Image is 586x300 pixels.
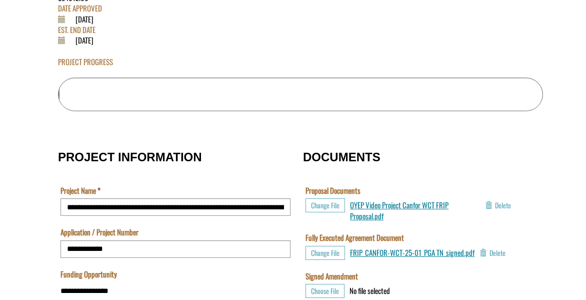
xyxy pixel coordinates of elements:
a: FRIP_CANFOR-WCT-25-01_PGA TN_signed.pdf [350,247,474,258]
div: --- [2,80,10,91]
label: Fully Executed Agreement Document [305,232,404,243]
div: PROJECT PROGRESS [58,57,543,77]
button: Delete [485,198,511,212]
input: Funding Opportunity [60,282,290,299]
button: Choose File for Signed Amendment [305,284,344,298]
h3: PROJECT INFORMATION [58,151,293,164]
label: Project Name [60,185,100,196]
label: File field for users to download amendment request template [2,68,59,79]
div: 0% Completed - 0 of 1 Milestones Complete [58,78,59,111]
a: FRIP Final Report - Template.docx [2,46,92,57]
label: Application / Project Number [60,227,138,237]
label: Final Reporting Template File [2,34,79,45]
div: [DATE] [58,35,528,46]
div: [DATE] [58,14,481,25]
div: No file selected [349,285,390,296]
button: Choose File for Proposal Documents [305,198,345,212]
div: EST. END DATE [58,25,528,35]
label: Funding Opportunity [60,269,117,279]
input: Project Name [60,198,290,216]
div: DATE APPROVED [58,3,481,14]
label: Proposal Documents [305,185,360,196]
label: Signed Amendment [305,271,358,281]
h3: DOCUMENTS [303,151,528,164]
a: FRIP Progress Report - Template .docx [2,12,105,23]
button: Choose File for Fully Executed Agreement Document [305,246,345,260]
a: OYEP Video Project Canfor WCT FRIP Proposal.pdf [350,199,448,221]
button: Delete [479,246,505,260]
